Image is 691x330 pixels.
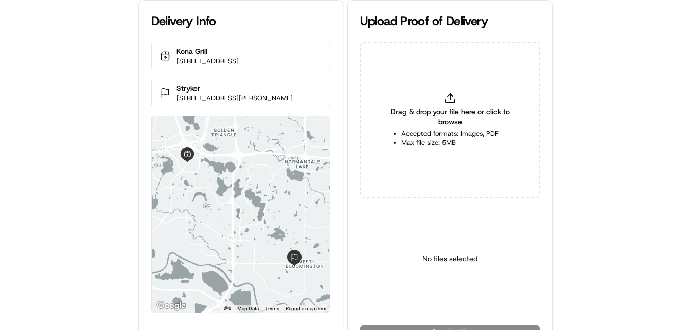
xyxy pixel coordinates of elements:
p: No files selected [422,253,477,264]
p: [STREET_ADDRESS][PERSON_NAME] [176,94,293,103]
button: Keyboard shortcuts [224,306,231,310]
div: Upload Proof of Delivery [360,13,540,29]
p: Kona Grill [176,46,239,57]
a: Report a map error [286,306,327,311]
a: Open this area in Google Maps (opens a new window) [154,299,188,313]
p: [STREET_ADDRESS] [176,57,239,66]
span: Drag & drop your file here or click to browse [386,106,514,127]
li: Accepted formats: Images, PDF [401,129,499,138]
button: Map Data [237,305,259,313]
p: Stryker [176,83,293,94]
div: Delivery Info [151,13,331,29]
img: Google [154,299,188,313]
li: Max file size: 5MB [401,138,499,148]
a: Terms (opens in new tab) [265,306,279,311]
